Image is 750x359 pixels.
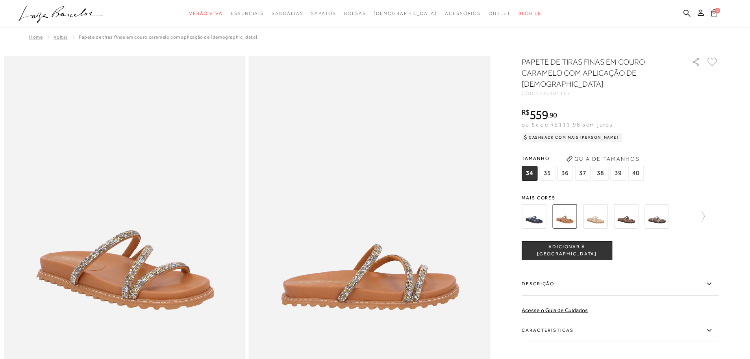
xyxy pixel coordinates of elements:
button: Guia de Tamanhos [563,153,642,165]
i: , [548,112,557,119]
span: 36 [557,166,573,181]
a: categoryNavScreenReaderText [189,6,223,21]
h1: PAPETE DE TIRAS FINAS EM COURO CARAMELO COM APLICAÇÃO DE [DEMOGRAPHIC_DATA] [522,56,669,89]
span: BLOG LB [519,11,541,16]
img: PAPETE TRATORADA EM COURO CINZA DUMBO E TIRAS COM CRISTAIS PRATA [644,204,669,229]
span: Tamanho [522,153,646,164]
img: PAPETE TRATORADA EM COURO BEGE ARGILA E TIRAS COM CRISTAIS GRAFITE [614,204,638,229]
a: Voltar [54,34,68,40]
span: 1235001157 [536,91,571,96]
img: PAPETE DE TIRAS FINAS EM COURO AZUL NAVAL COM APLICAÇÃO DE CRISTAIS [522,204,546,229]
span: Mais cores [522,195,719,200]
span: 0 [715,8,720,13]
a: categoryNavScreenReaderText [445,6,481,21]
a: categoryNavScreenReaderText [344,6,366,21]
span: Sapatos [311,11,336,16]
span: ou 5x de R$111,98 sem juros [522,121,613,128]
span: Acessórios [445,11,481,16]
a: categoryNavScreenReaderText [489,6,511,21]
img: PAPETE DE TIRAS FINAS EM COURO CARAMELO COM APLICAÇÃO DE CRISTAIS [552,204,577,229]
span: 34 [522,166,537,181]
span: [DEMOGRAPHIC_DATA] [374,11,437,16]
span: Sandálias [272,11,303,16]
span: Outlet [489,11,511,16]
span: 35 [539,166,555,181]
span: 559 [530,108,548,122]
span: Bolsas [344,11,366,16]
span: PAPETE DE TIRAS FINAS EM COURO CARAMELO COM APLICAÇÃO DE [DEMOGRAPHIC_DATA] [79,34,257,40]
label: Descrição [522,273,719,296]
span: Verão Viva [189,11,223,16]
div: Cashback com Mais [PERSON_NAME] [522,133,622,142]
a: categoryNavScreenReaderText [272,6,303,21]
span: ADICIONAR À [GEOGRAPHIC_DATA] [522,244,612,257]
a: noSubCategoriesText [374,6,437,21]
a: categoryNavScreenReaderText [311,6,336,21]
span: 38 [593,166,608,181]
span: 90 [550,111,557,119]
button: ADICIONAR À [GEOGRAPHIC_DATA] [522,241,612,260]
span: Essenciais [231,11,264,16]
span: 37 [575,166,591,181]
img: PAPETE DE TIRAS FINAS EM COURO DOURADO COM APLICAÇÃO DE CRISTAIS [583,204,607,229]
i: R$ [522,109,530,116]
div: CÓD: [522,91,679,96]
span: 39 [610,166,626,181]
a: Home [29,34,43,40]
span: 40 [628,166,644,181]
a: Acesse o Guia de Cuidados [522,307,588,313]
button: 0 [709,9,720,19]
label: Características [522,319,719,342]
a: categoryNavScreenReaderText [231,6,264,21]
a: BLOG LB [519,6,541,21]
